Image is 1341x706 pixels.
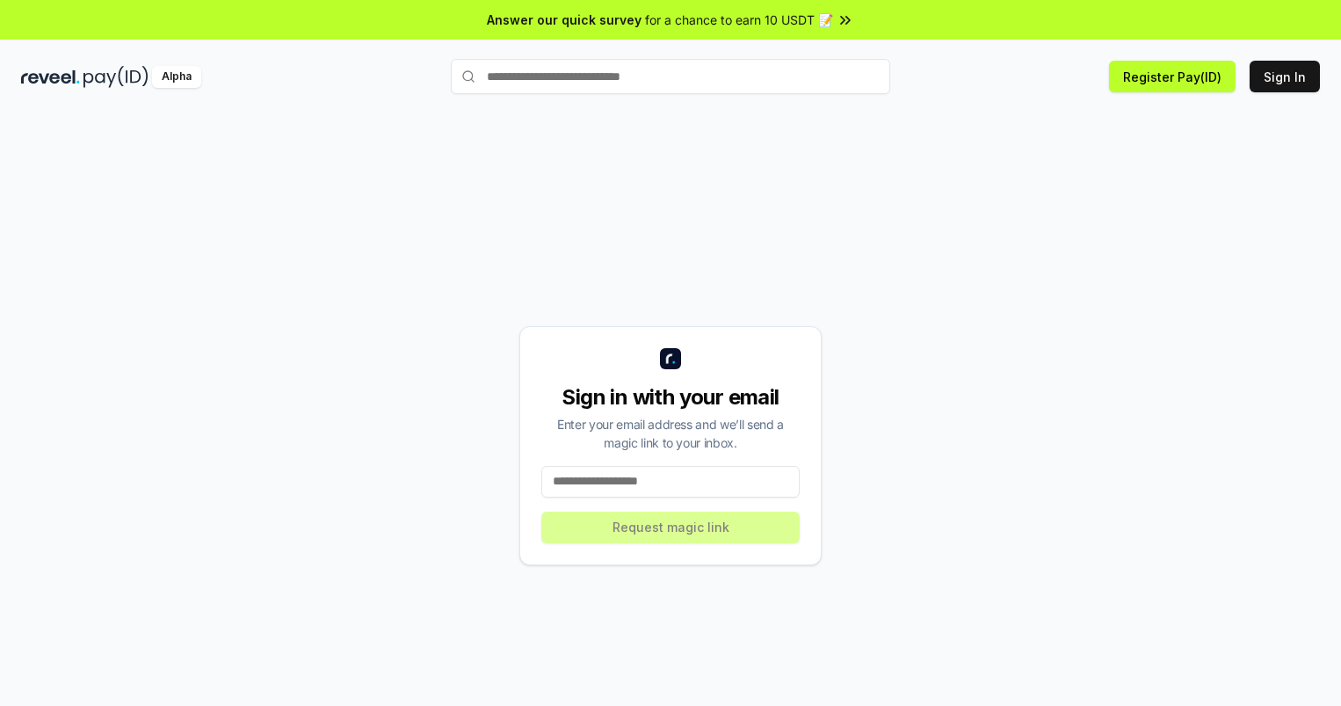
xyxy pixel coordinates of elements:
button: Sign In [1250,61,1320,92]
div: Sign in with your email [541,383,800,411]
img: pay_id [83,66,149,88]
span: for a chance to earn 10 USDT 📝 [645,11,833,29]
button: Register Pay(ID) [1109,61,1236,92]
div: Enter your email address and we’ll send a magic link to your inbox. [541,415,800,452]
img: logo_small [660,348,681,369]
img: reveel_dark [21,66,80,88]
span: Answer our quick survey [487,11,642,29]
div: Alpha [152,66,201,88]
